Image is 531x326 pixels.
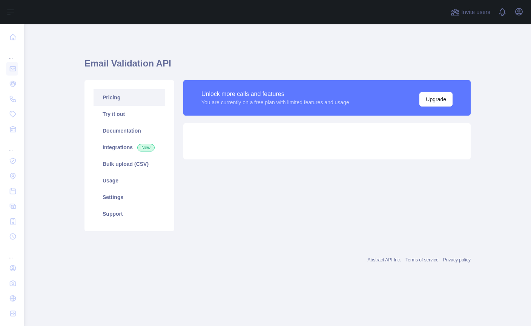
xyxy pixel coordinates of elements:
a: Privacy policy [443,257,471,263]
button: Upgrade [419,92,453,107]
div: ... [6,45,18,60]
a: Documentation [94,122,165,139]
button: Invite users [449,6,492,18]
a: Support [94,205,165,222]
div: ... [6,245,18,260]
a: Bulk upload (CSV) [94,156,165,172]
a: Settings [94,189,165,205]
span: Invite users [461,8,490,17]
a: Try it out [94,106,165,122]
h1: Email Validation API [84,57,471,76]
a: Abstract API Inc. [368,257,401,263]
div: Unlock more calls and features [201,90,349,99]
a: Integrations New [94,139,165,156]
a: Usage [94,172,165,189]
span: New [137,144,155,151]
a: Pricing [94,89,165,106]
div: ... [6,138,18,153]
div: You are currently on a free plan with limited features and usage [201,99,349,106]
a: Terms of service [405,257,438,263]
